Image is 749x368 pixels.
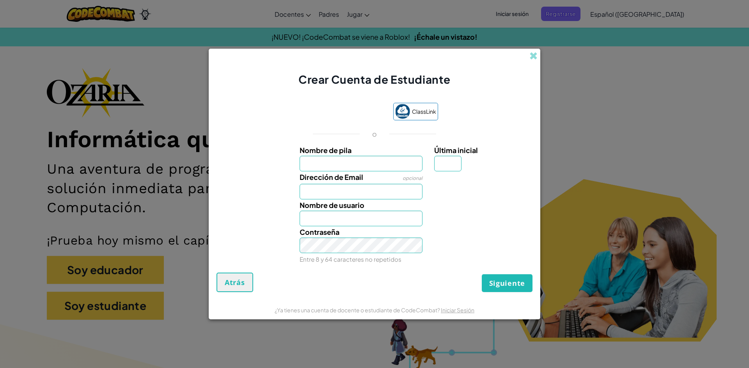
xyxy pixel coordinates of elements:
[307,104,389,121] iframe: Botón de Acceder con Google
[395,104,410,119] img: classlink-logo-small.png
[434,146,478,155] span: Última inicial
[300,227,339,236] span: Contraseña
[441,306,474,313] a: Iniciar Sesión
[300,201,364,210] span: Nombre de usuario
[298,72,451,86] span: Crear Cuenta de Estudiante
[403,175,422,181] span: opcional
[217,273,253,292] button: Atrás
[372,129,377,139] p: o
[489,278,525,288] span: Siguiente
[300,173,363,181] span: Dirección de Email
[275,306,441,313] span: ¿Ya tienes una cuenta de docente o estudiante de CodeCombat?
[300,146,351,155] span: Nombre de pila
[412,106,436,117] span: ClassLink
[300,255,401,263] small: Entre 8 y 64 caracteres no repetidos
[225,278,245,287] span: Atrás
[482,274,532,292] button: Siguiente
